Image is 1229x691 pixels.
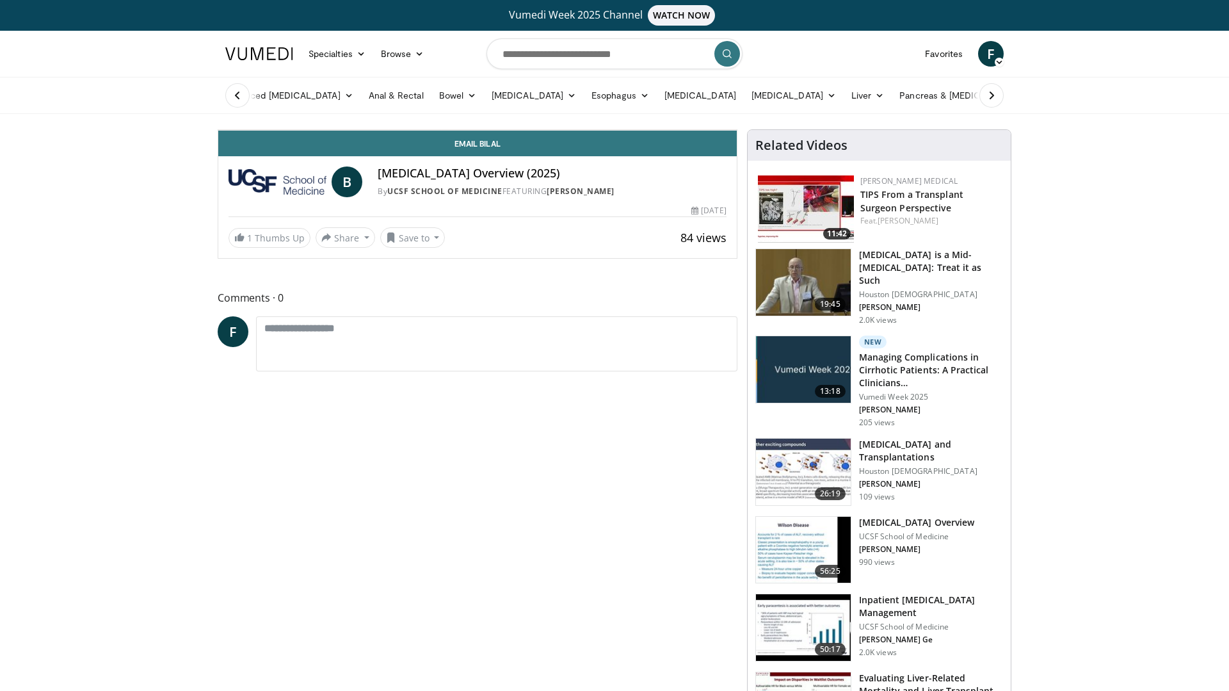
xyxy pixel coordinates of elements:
h3: Inpatient [MEDICAL_DATA] Management [859,594,1003,619]
a: 13:18 New Managing Complications in Cirrhotic Patients: A Practical Clinicians… Vumedi Week 2025 ... [755,336,1003,428]
a: 50:17 Inpatient [MEDICAL_DATA] Management UCSF School of Medicine [PERSON_NAME] Ge 2.0K views [755,594,1003,662]
a: TIPS From a Transplant Surgeon Perspective [860,188,963,214]
p: UCSF School of Medicine [859,532,974,542]
img: UCSF School of Medicine [229,167,326,197]
p: [PERSON_NAME] [859,479,1003,489]
a: 11:42 [758,175,854,243]
a: 19:45 [MEDICAL_DATA] is a Mid-[MEDICAL_DATA]: Treat it as Such Houston [DEMOGRAPHIC_DATA] [PERSON... [755,248,1003,325]
h3: [MEDICAL_DATA] and Transplantations [859,438,1003,464]
a: Specialties [301,41,373,67]
a: Email Bilal [218,131,737,156]
a: 26:19 [MEDICAL_DATA] and Transplantations Houston [DEMOGRAPHIC_DATA] [PERSON_NAME] 109 views [755,438,1003,506]
h3: [MEDICAL_DATA] Overview [859,516,974,529]
img: 8ff36d68-c5b4-45d1-8238-b4e55942bc01.150x105_q85_crop-smart_upscale.jpg [756,439,851,505]
span: 1 [247,232,252,244]
span: 11:42 [823,228,851,240]
span: 13:18 [815,385,846,398]
h4: [MEDICAL_DATA] Overview (2025) [378,167,726,181]
input: Search topics, interventions [486,38,743,69]
a: [MEDICAL_DATA] [744,83,844,108]
a: B [332,167,362,197]
a: 56:25 [MEDICAL_DATA] Overview UCSF School of Medicine [PERSON_NAME] 990 views [755,516,1003,584]
span: WATCH NOW [648,5,716,26]
div: Feat. [860,215,1000,227]
a: Advanced [MEDICAL_DATA] [218,83,361,108]
a: Favorites [917,41,970,67]
a: [PERSON_NAME] [878,215,938,226]
p: Vumedi Week 2025 [859,392,1003,402]
a: Anal & Rectal [361,83,431,108]
video-js: Video Player [218,130,737,131]
span: 50:17 [815,643,846,656]
img: 85de9c8c-82c0-493b-9555-bcef3c5f6365.150x105_q85_crop-smart_upscale.jpg [756,594,851,661]
a: Liver [844,83,892,108]
a: Bowel [431,83,484,108]
span: 26:19 [815,487,846,500]
a: Esophagus [584,83,657,108]
a: F [978,41,1004,67]
img: 747e94ab-1cae-4bba-8046-755ed87a7908.150x105_q85_crop-smart_upscale.jpg [756,249,851,316]
img: 4003d3dc-4d84-4588-a4af-bb6b84f49ae6.150x105_q85_crop-smart_upscale.jpg [758,175,854,243]
p: 205 views [859,418,895,428]
a: Vumedi Week 2025 ChannelWATCH NOW [227,5,1002,26]
span: 19:45 [815,298,846,311]
a: Browse [373,41,432,67]
a: [PERSON_NAME] [547,186,614,197]
a: [MEDICAL_DATA] [657,83,744,108]
h3: [MEDICAL_DATA] is a Mid-[MEDICAL_DATA]: Treat it as Such [859,248,1003,287]
img: 77208a6b-4a18-4c98-9158-6257ef2e2591.150x105_q85_crop-smart_upscale.jpg [756,517,851,583]
span: 84 views [680,230,727,245]
a: 1 Thumbs Up [229,228,310,248]
p: 2.0K views [859,315,897,325]
span: Comments 0 [218,289,737,306]
p: [PERSON_NAME] [859,302,1003,313]
a: UCSF School of Medicine [387,186,502,197]
a: [MEDICAL_DATA] [484,83,584,108]
p: UCSF School of Medicine [859,622,1003,632]
div: [DATE] [691,205,726,216]
p: Houston [DEMOGRAPHIC_DATA] [859,466,1003,476]
p: 109 views [859,492,895,502]
p: 990 views [859,557,895,567]
span: 56:25 [815,565,846,578]
p: [PERSON_NAME] [859,544,974,555]
button: Share [316,227,375,248]
img: VuMedi Logo [225,47,293,60]
a: Pancreas & [MEDICAL_DATA] [892,83,1041,108]
div: By FEATURING [378,186,726,197]
p: 2.0K views [859,647,897,658]
button: Save to [380,227,446,248]
p: New [859,336,887,348]
h4: Related Videos [755,138,847,153]
a: F [218,316,248,347]
p: [PERSON_NAME] [859,405,1003,415]
p: Houston [DEMOGRAPHIC_DATA] [859,289,1003,300]
p: [PERSON_NAME] Ge [859,635,1003,645]
a: [PERSON_NAME] Medical [860,175,958,186]
img: b79064c7-a40b-4262-95d7-e83347a42cae.jpg.150x105_q85_crop-smart_upscale.jpg [756,336,851,403]
h3: Managing Complications in Cirrhotic Patients: A Practical Clinicians… [859,351,1003,389]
